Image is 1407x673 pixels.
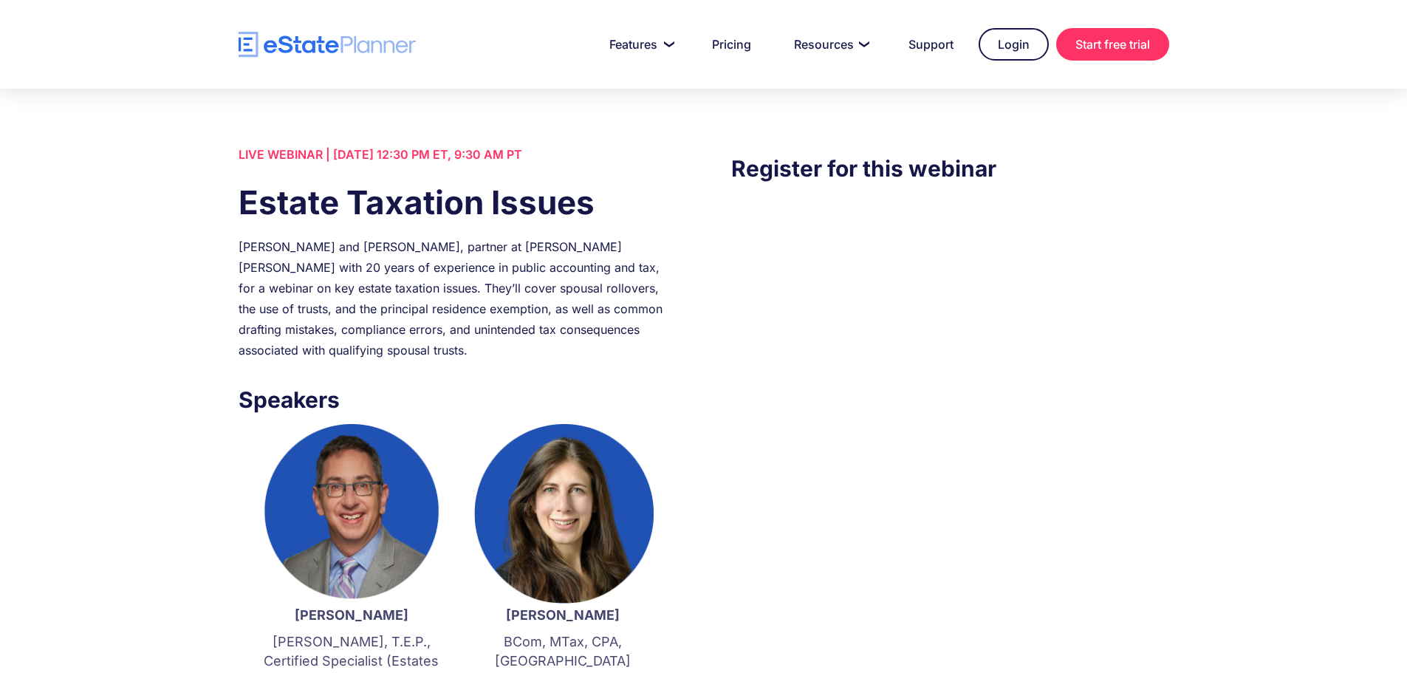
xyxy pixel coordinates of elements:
[239,383,676,417] h3: Speakers
[776,30,883,59] a: Resources
[239,32,416,58] a: home
[472,632,654,671] p: BCom, MTax, CPA, [GEOGRAPHIC_DATA]
[694,30,769,59] a: Pricing
[979,28,1049,61] a: Login
[239,144,676,165] div: LIVE WEBINAR | [DATE] 12:30 PM ET, 9:30 AM PT
[731,151,1168,185] h3: Register for this webinar
[295,607,408,623] strong: [PERSON_NAME]
[1056,28,1169,61] a: Start free trial
[891,30,971,59] a: Support
[506,607,620,623] strong: [PERSON_NAME]
[239,180,676,225] h1: Estate Taxation Issues
[239,236,676,361] div: [PERSON_NAME] and [PERSON_NAME], partner at [PERSON_NAME] [PERSON_NAME] with 20 years of experien...
[592,30,687,59] a: Features
[731,215,1168,466] iframe: Form 0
